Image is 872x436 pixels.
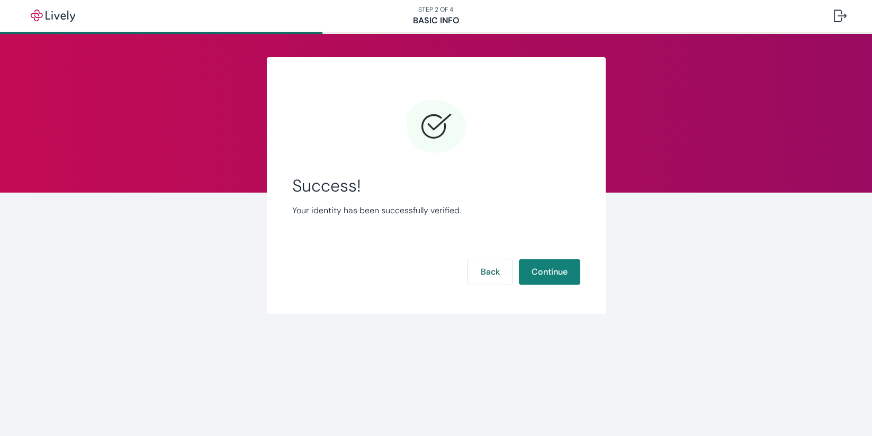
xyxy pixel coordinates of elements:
button: Back [468,259,513,285]
svg: Checkmark icon [404,95,468,159]
button: Continue [519,259,580,285]
p: Your identity has been successfully verified. [292,204,580,217]
span: Success! [292,176,580,196]
img: Lively [23,10,83,22]
button: Log out [825,3,855,29]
